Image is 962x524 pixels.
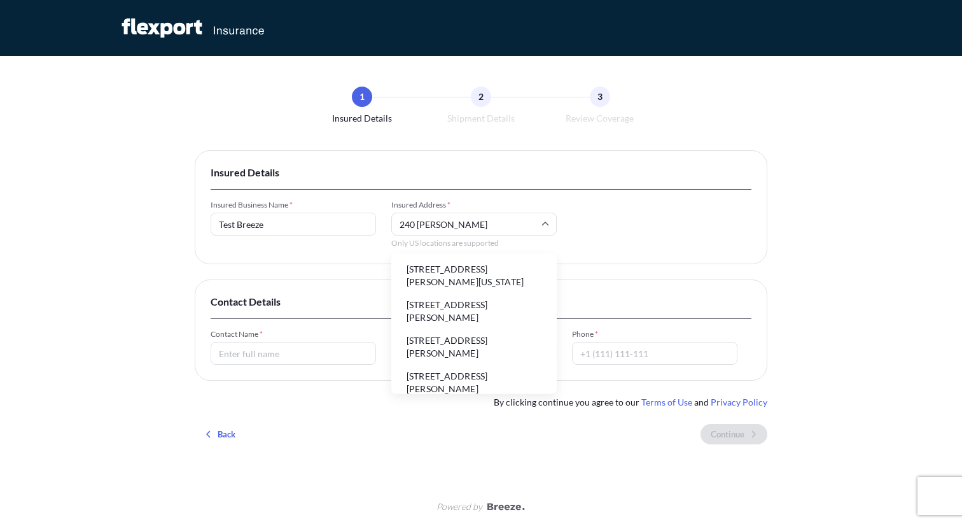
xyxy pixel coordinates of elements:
[396,366,552,399] li: [STREET_ADDRESS][PERSON_NAME]
[447,112,515,125] span: Shipment Details
[211,166,751,179] span: Insured Details
[211,329,376,339] span: Contact Name
[701,424,767,444] button: Continue
[436,500,482,513] span: Powered by
[597,90,603,103] span: 3
[641,397,692,407] a: Terms of Use
[711,397,767,407] a: Privacy Policy
[572,342,737,365] input: +1 (111) 111-111
[391,213,557,236] input: Enter full address
[478,90,484,103] span: 2
[211,295,751,308] span: Contact Details
[391,200,557,210] span: Insured Address
[195,424,246,444] button: Back
[391,238,557,248] span: Only US locations are supported
[359,90,365,103] span: 1
[572,329,737,339] span: Phone
[396,295,552,328] li: [STREET_ADDRESS][PERSON_NAME]
[218,428,235,441] p: Back
[711,428,744,441] p: Continue
[332,112,392,125] span: Insured Details
[494,396,767,409] span: By clicking continue you agree to our and
[396,330,552,364] li: [STREET_ADDRESS][PERSON_NAME]
[211,342,376,365] input: Enter full name
[396,259,552,292] li: [STREET_ADDRESS][PERSON_NAME][US_STATE]
[211,213,376,236] input: Enter full name
[211,200,376,210] span: Insured Business Name
[566,112,634,125] span: Review Coverage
